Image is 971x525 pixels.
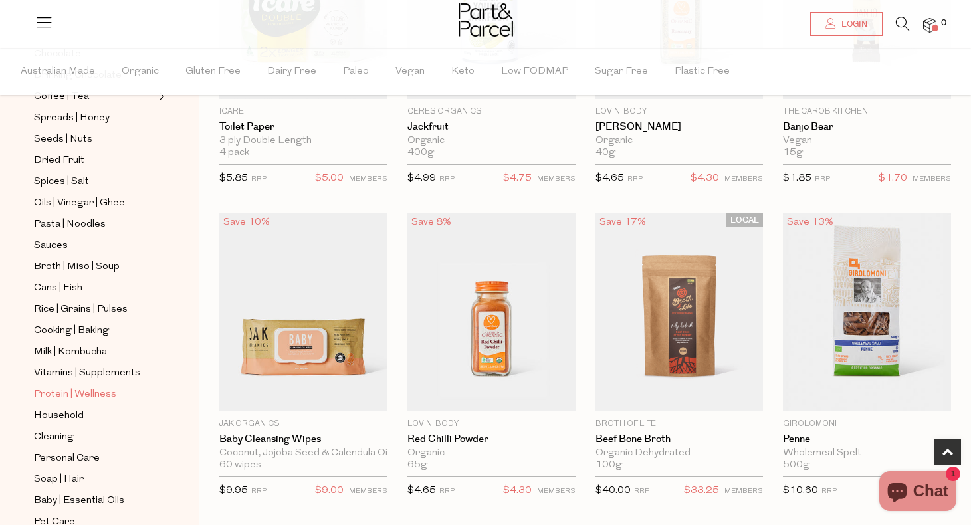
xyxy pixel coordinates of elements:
small: RRP [815,175,830,183]
small: MEMBERS [537,488,576,495]
small: MEMBERS [349,488,387,495]
p: icare [219,106,387,118]
span: Pasta | Noodles [34,217,106,233]
span: Organic [122,49,159,95]
div: 3 ply Double Length [219,135,387,147]
p: Broth of Life [595,418,764,430]
div: Wholemeal Spelt [783,447,951,459]
a: Cleaning [34,429,155,445]
span: $5.00 [315,170,344,187]
span: Plastic Free [675,49,730,95]
small: MEMBERS [724,488,763,495]
span: Personal Care [34,451,100,467]
a: Milk | Kombucha [34,344,155,360]
small: RRP [634,488,649,495]
a: Rice | Grains | Pulses [34,301,155,318]
img: Penne [783,213,951,411]
span: 500g [783,459,809,471]
span: Seeds | Nuts [34,132,92,148]
span: Spreads | Honey [34,110,110,126]
small: RRP [439,175,455,183]
span: Soap | Hair [34,472,84,488]
span: $4.30 [503,482,532,500]
span: $9.00 [315,482,344,500]
a: Baby Cleansing Wipes [219,433,387,445]
span: $4.30 [691,170,719,187]
a: Spreads | Honey [34,110,155,126]
span: Paleo [343,49,369,95]
span: Cans | Fish [34,280,82,296]
span: $4.75 [503,170,532,187]
small: MEMBERS [724,175,763,183]
a: [PERSON_NAME] [595,121,764,133]
img: Part&Parcel [459,3,513,37]
small: RRP [439,488,455,495]
span: $4.65 [595,173,624,183]
span: $10.60 [783,486,818,496]
span: 400g [407,147,434,159]
a: Vitamins | Supplements [34,365,155,381]
a: Jackfruit [407,121,576,133]
span: Keto [451,49,475,95]
div: Save 13% [783,213,837,231]
span: Rice | Grains | Pulses [34,302,128,318]
span: $1.85 [783,173,811,183]
span: $40.00 [595,486,631,496]
span: Australian Made [21,49,95,95]
a: Banjo Bear [783,121,951,133]
a: Baby | Essential Oils [34,492,155,509]
a: Toilet Paper [219,121,387,133]
a: Seeds | Nuts [34,131,155,148]
span: $9.95 [219,486,248,496]
inbox-online-store-chat: Shopify online store chat [875,471,960,514]
span: 60 wipes [219,459,261,471]
span: $4.65 [407,486,436,496]
p: The Carob Kitchen [783,106,951,118]
span: $1.70 [879,170,907,187]
a: Login [810,12,883,36]
div: Organic [595,135,764,147]
a: Household [34,407,155,424]
span: $4.99 [407,173,436,183]
a: Penne [783,433,951,445]
a: Sauces [34,237,155,254]
span: Coffee | Tea [34,89,89,105]
a: 0 [923,18,936,32]
div: Organic [407,135,576,147]
div: Save 10% [219,213,274,231]
span: Broth | Miso | Soup [34,259,120,275]
a: Spices | Salt [34,173,155,190]
small: MEMBERS [349,175,387,183]
small: RRP [251,175,267,183]
a: Broth | Miso | Soup [34,259,155,275]
small: MEMBERS [537,175,576,183]
span: 100g [595,459,622,471]
span: 40g [595,147,615,159]
span: Dairy Free [267,49,316,95]
span: Login [838,19,867,30]
span: Dried Fruit [34,153,84,169]
a: Soap | Hair [34,471,155,488]
span: Sugar Free [595,49,648,95]
span: $33.25 [684,482,719,500]
span: 0 [938,17,950,29]
div: Save 8% [407,213,455,231]
img: Baby Cleansing Wipes [219,213,387,411]
small: RRP [251,488,267,495]
div: Organic [407,447,576,459]
p: Lovin' Body [407,418,576,430]
a: Cans | Fish [34,280,155,296]
a: Cooking | Baking [34,322,155,339]
a: Beef Bone Broth [595,433,764,445]
span: 15g [783,147,803,159]
a: Coffee | Tea [34,88,155,105]
p: Ceres Organics [407,106,576,118]
img: Red Chilli Powder [407,213,576,411]
div: Coconut, Jojoba Seed & Calendula Oil [219,447,387,459]
span: Milk | Kombucha [34,344,107,360]
p: Girolomoni [783,418,951,430]
a: Oils | Vinegar | Ghee [34,195,155,211]
span: 65g [407,459,427,471]
span: Sauces [34,238,68,254]
span: Vitamins | Supplements [34,366,140,381]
